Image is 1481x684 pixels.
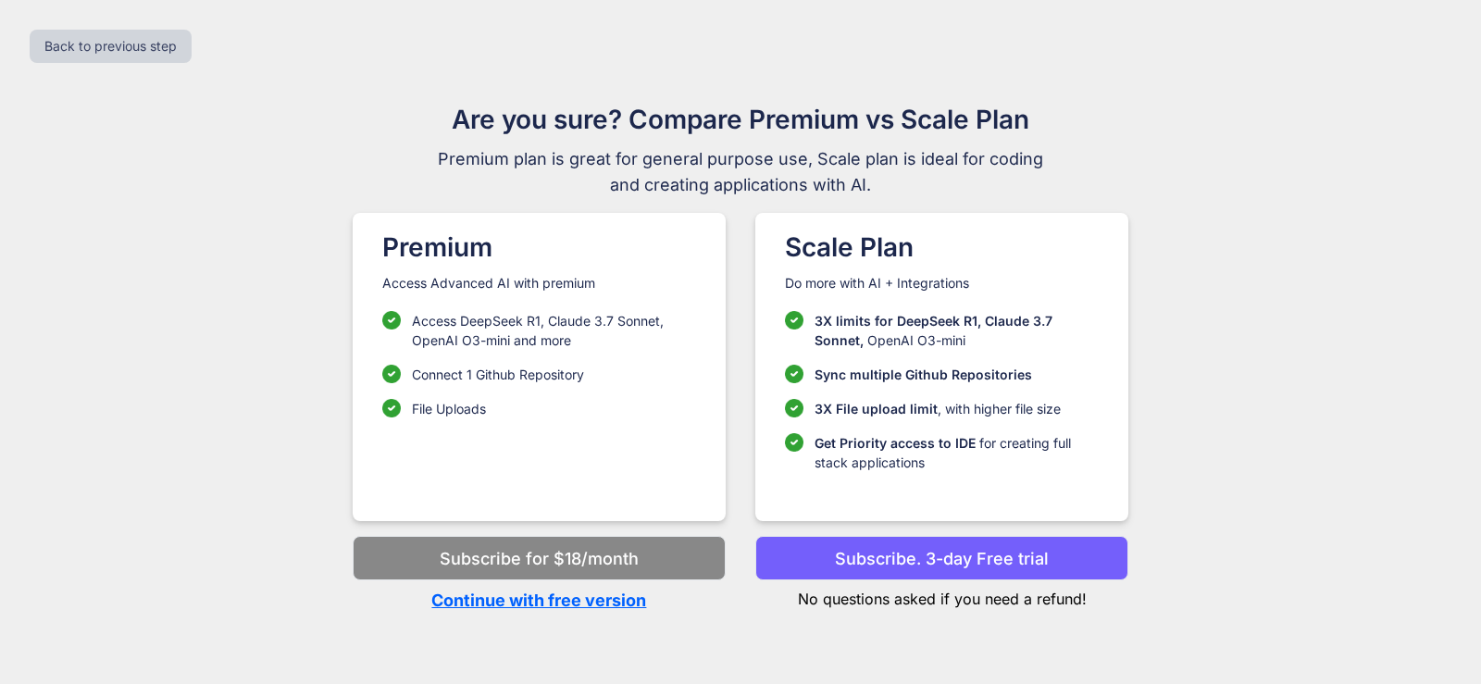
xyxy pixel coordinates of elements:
[815,399,1061,418] p: , with higher file size
[815,365,1032,384] p: Sync multiple Github Repositories
[382,228,696,267] h1: Premium
[835,546,1049,571] p: Subscribe. 3-day Free trial
[785,228,1099,267] h1: Scale Plan
[815,401,938,417] span: 3X File upload limit
[785,399,803,417] img: checklist
[815,313,1052,348] span: 3X limits for DeepSeek R1, Claude 3.7 Sonnet,
[382,274,696,292] p: Access Advanced AI with premium
[412,399,486,418] p: File Uploads
[382,365,401,383] img: checklist
[785,274,1099,292] p: Do more with AI + Integrations
[440,546,639,571] p: Subscribe for $18/month
[815,433,1099,472] p: for creating full stack applications
[785,311,803,330] img: checklist
[30,30,192,63] button: Back to previous step
[815,311,1099,350] p: OpenAI O3-mini
[815,435,976,451] span: Get Priority access to IDE
[429,100,1052,139] h1: Are you sure? Compare Premium vs Scale Plan
[353,536,726,580] button: Subscribe for $18/month
[353,588,726,613] p: Continue with free version
[429,146,1052,198] span: Premium plan is great for general purpose use, Scale plan is ideal for coding and creating applic...
[382,399,401,417] img: checklist
[785,433,803,452] img: checklist
[755,536,1128,580] button: Subscribe. 3-day Free trial
[755,580,1128,610] p: No questions asked if you need a refund!
[785,365,803,383] img: checklist
[412,311,696,350] p: Access DeepSeek R1, Claude 3.7 Sonnet, OpenAI O3-mini and more
[412,365,584,384] p: Connect 1 Github Repository
[382,311,401,330] img: checklist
